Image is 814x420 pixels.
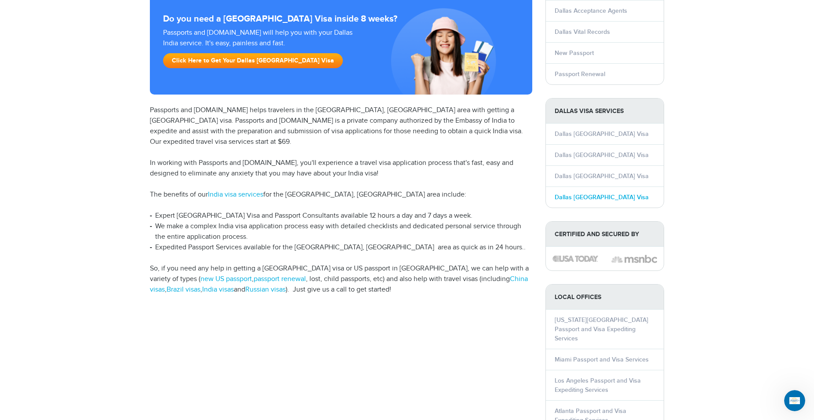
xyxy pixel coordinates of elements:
strong: Dallas Visa Services [546,99,664,124]
strong: Certified and Secured by [546,222,664,247]
a: Dallas Acceptance Agents [555,7,627,15]
img: image description [611,254,657,264]
p: In working with Passports and [DOMAIN_NAME], you'll experience a travel visa application process ... [150,158,532,179]
a: Dallas Vital Records [555,28,610,36]
a: Russian visas [245,285,286,294]
a: India visa services [208,190,263,199]
a: Dallas [GEOGRAPHIC_DATA] Visa [555,172,649,180]
a: new US passport [200,275,252,283]
a: China visas [150,275,528,294]
p: The benefits of our for the [GEOGRAPHIC_DATA], [GEOGRAPHIC_DATA] area include: [150,190,532,200]
img: image description [552,256,598,262]
a: passport renewal [254,275,306,283]
a: Dallas [GEOGRAPHIC_DATA] Visa [555,151,649,159]
strong: Do you need a [GEOGRAPHIC_DATA] Visa inside 8 weeks? [163,14,519,24]
p: So, if you need any help in getting a [GEOGRAPHIC_DATA] visa or US passport in [GEOGRAPHIC_DATA],... [150,263,532,295]
a: Los Angeles Passport and Visa Expediting Services [555,377,641,394]
p: Passports and [DOMAIN_NAME] helps travelers in the [GEOGRAPHIC_DATA], [GEOGRAPHIC_DATA] area with... [150,105,532,147]
a: Dallas [GEOGRAPHIC_DATA] Visa [555,194,649,201]
li: We make a complex India visa application process easy with detailed checklists and dedicated pers... [150,221,532,242]
a: [US_STATE][GEOGRAPHIC_DATA] Passport and Visa Expediting Services [555,316,648,342]
a: Brazil visas [167,285,200,294]
li: Expedited Passport Services available for the [GEOGRAPHIC_DATA], [GEOGRAPHIC_DATA] area as quick ... [150,242,532,253]
a: India visas [202,285,234,294]
a: Passport Renewal [555,70,605,78]
a: Click Here to Get Your Dallas [GEOGRAPHIC_DATA] Visa [163,53,343,68]
div: Passports and [DOMAIN_NAME] will help you with your Dallas India service. It's easy, painless and... [160,28,371,73]
a: New Passport [555,49,594,57]
a: Miami Passport and Visa Services [555,356,649,363]
strong: LOCAL OFFICES [546,285,664,310]
a: Dallas [GEOGRAPHIC_DATA] Visa [555,130,649,138]
li: Expert [GEOGRAPHIC_DATA] Visa and Passport Consultants available 12 hours a day and 7 days a week. [150,211,532,221]
iframe: Intercom live chat [784,390,805,411]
